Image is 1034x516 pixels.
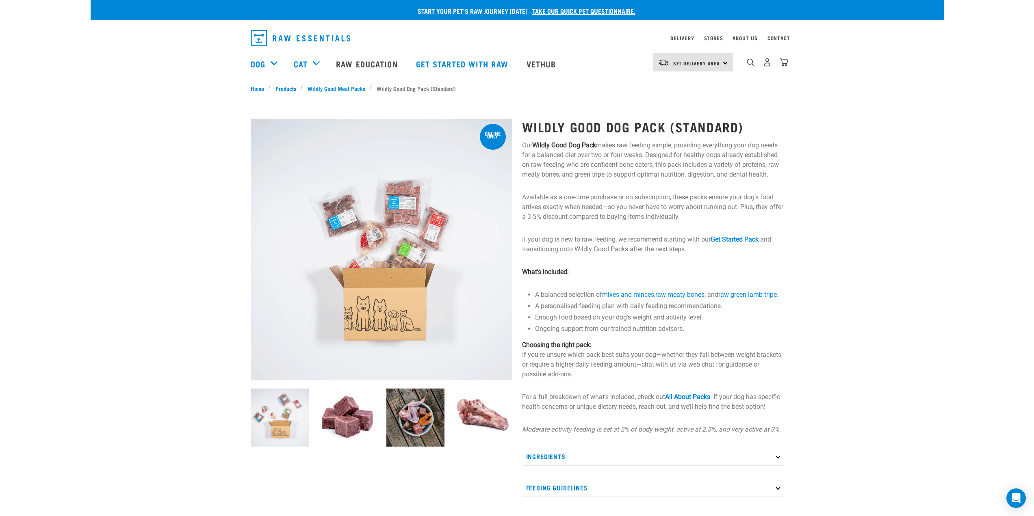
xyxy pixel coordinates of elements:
nav: dropdown navigation [91,47,944,80]
img: user.png [763,58,772,67]
a: Delivery [670,37,694,39]
a: raw meaty bones [655,291,705,298]
nav: breadcrumbs [251,84,784,93]
img: Cubes [319,389,377,447]
a: Contact [767,37,790,39]
a: All About Packs [665,393,710,401]
a: Home [251,84,269,93]
p: Available as a one-time purchase or on subscription, these packs ensure your dog’s food arrives e... [522,192,784,222]
p: For a full breakdown of what's included, check out . If your dog has specific health concerns or ... [522,392,784,412]
li: A balanced selection of , , and . [535,290,784,300]
img: home-icon-1@2x.png [747,58,754,66]
strong: What’s included: [522,268,569,276]
strong: Choosing the right pack: [522,341,592,349]
span: Set Delivery Area [673,62,720,65]
p: Feeding Guidelines [522,479,784,497]
div: Open Intercom Messenger [1006,488,1026,508]
li: Ongoing support from our trained nutrition advisors. [535,324,784,334]
img: 1205 Veal Brisket 1pp 01 [454,389,512,447]
li: A personalised feeding plan with daily feeding recommendations. [535,301,784,311]
p: Our makes raw feeding simple, providing everything your dog needs for a balanced diet over two or... [522,140,784,179]
li: Enough food based on your dog’s weight and activity level. [535,313,784,322]
a: Stores [704,37,723,39]
p: Start your pet’s raw journey [DATE] – [97,6,950,16]
a: Get started with Raw [408,47,518,80]
a: Vethub [518,47,566,80]
h1: Wildly Good Dog Pack (Standard) [522,119,784,134]
strong: Wildly Good Dog Pack [532,141,596,149]
a: mixes and minces [602,291,654,298]
a: Products [271,84,300,93]
p: If you're unsure which pack best suits your dog—whether they fall between weight brackets or requ... [522,340,784,379]
a: raw green lamb tripe [718,291,777,298]
img: Dog 0 2sec [251,389,309,447]
img: van-moving.png [658,59,669,66]
img: home-icon@2x.png [780,58,788,67]
a: About Us [733,37,757,39]
a: Dog [251,58,265,70]
nav: dropdown navigation [244,27,790,50]
a: Raw Education [328,47,408,80]
p: If your dog is new to raw feeding, we recommend starting with our and transitioning onto Wildly G... [522,235,784,254]
a: Get Started Pack [711,235,759,243]
a: take our quick pet questionnaire. [532,9,635,13]
img: Raw Essentials Logo [251,30,350,46]
a: Cat [294,58,308,70]
img: Assortment of Raw Essentials Ingredients Including, Salmon Fillet, Cubed Beef And Tripe, Turkey W... [386,389,444,447]
em: Moderate activity feeding is set at 2% of body weight, active at 2.5%, and very active at 3%. [522,425,781,433]
img: Dog 0 2sec [251,119,512,380]
p: Ingredients [522,447,784,466]
a: Wildly Good Meal Packs [303,84,369,93]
